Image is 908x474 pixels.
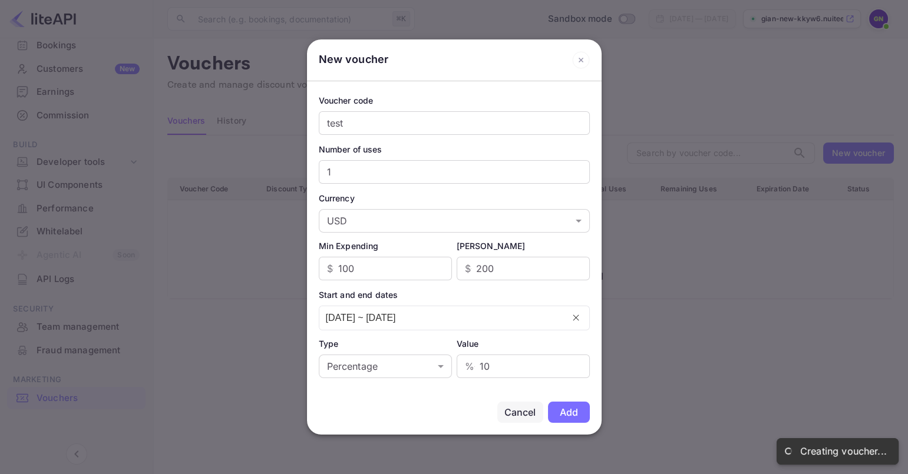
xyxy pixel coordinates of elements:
[457,337,590,350] div: Value
[457,240,590,252] div: [PERSON_NAME]
[800,445,887,458] div: Creating voucher...
[319,51,389,69] div: New voucher
[319,111,590,135] input: Voucher code
[319,192,590,204] div: Currency
[572,314,580,321] button: Clear
[319,289,590,301] div: Start and end dates
[465,261,471,276] p: $
[548,402,590,423] button: Add
[465,359,474,373] p: %
[319,337,452,350] div: Type
[319,354,452,378] div: Percentage
[319,209,590,233] div: USD
[319,240,452,252] div: Min Expending
[327,261,333,276] p: $
[504,405,536,419] div: Cancel
[319,160,590,184] input: Number of uses
[560,406,578,418] div: Add
[572,314,580,321] svg: close
[319,306,563,330] input: dd/MM/yyyy ~ dd/MM/yyyy
[319,94,590,107] div: Voucher code
[319,143,590,155] div: Number of uses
